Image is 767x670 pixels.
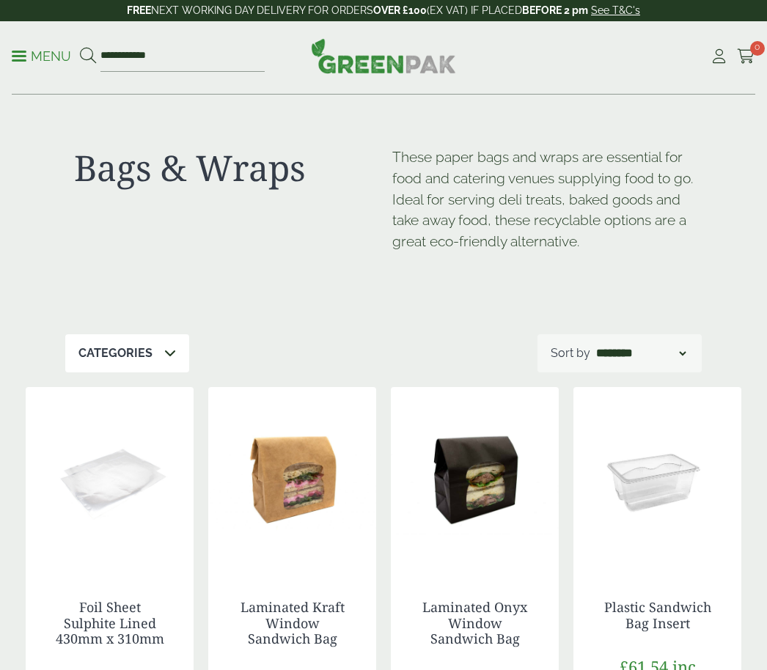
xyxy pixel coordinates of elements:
i: Cart [737,49,755,64]
img: Plastic Sandwich Bag insert [573,387,741,570]
img: Laminated Kraft Sandwich Bag [208,387,376,570]
i: My Account [710,49,728,64]
h1: Bags & Wraps [74,147,375,189]
a: See T&C's [591,4,640,16]
p: Sort by [551,345,590,362]
span: 0 [750,41,765,56]
strong: BEFORE 2 pm [522,4,588,16]
a: Menu [12,48,71,62]
select: Shop order [593,345,689,362]
a: Laminated Kraft Window Sandwich Bag [241,598,345,647]
img: GP3330019D Foil Sheet Sulphate Lined bare [26,387,194,570]
a: Plastic Sandwich Bag Insert [604,598,711,632]
strong: FREE [127,4,151,16]
a: 0 [737,45,755,67]
img: GreenPak Supplies [311,38,456,73]
p: Categories [78,345,153,362]
a: Foil Sheet Sulphite Lined 430mm x 310mm [56,598,164,647]
p: Menu [12,48,71,65]
p: These paper bags and wraps are essential for food and catering venues supplying food to go. Ideal... [392,147,693,252]
img: Laminated Black Sandwich Bag [391,387,559,570]
a: Laminated Onyx Window Sandwich Bag [422,598,527,647]
strong: OVER £100 [373,4,427,16]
